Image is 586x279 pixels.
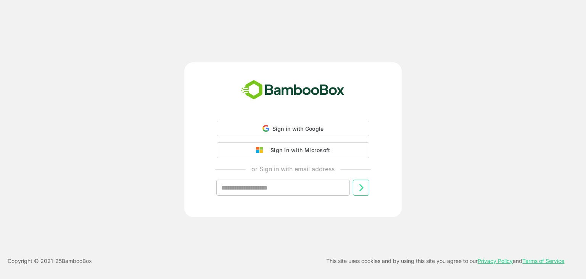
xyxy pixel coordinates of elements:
[522,258,564,264] a: Terms of Service
[217,121,369,136] div: Sign in with Google
[217,142,369,158] button: Sign in with Microsoft
[251,164,335,174] p: or Sign in with email address
[256,147,267,154] img: google
[272,125,324,132] span: Sign in with Google
[478,258,513,264] a: Privacy Policy
[267,145,330,155] div: Sign in with Microsoft
[326,256,564,266] p: This site uses cookies and by using this site you agree to our and
[8,256,92,266] p: Copyright © 2021- 25 BambooBox
[237,78,349,103] img: bamboobox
